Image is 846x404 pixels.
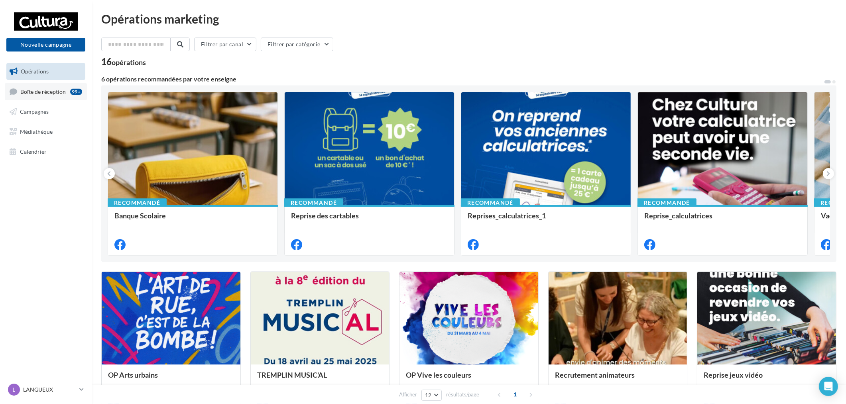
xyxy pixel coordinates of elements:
span: Reprises_calculatrices_1 [468,211,546,220]
span: Reprise_calculatrices [644,211,712,220]
button: Filtrer par catégorie [261,38,333,51]
a: Opérations [5,63,87,80]
span: Afficher [399,391,417,398]
a: Médiathèque [5,123,87,140]
a: Boîte de réception99+ [5,83,87,100]
span: Campagnes [20,108,49,115]
span: Reprise jeux vidéo [704,370,763,379]
div: Recommandé [108,198,167,207]
div: 99+ [70,89,82,95]
div: Open Intercom Messenger [819,377,838,396]
span: Reprise des cartables [291,211,359,220]
a: Calendrier [5,143,87,160]
p: LANGUEUX [23,386,76,394]
span: Calendrier [20,148,47,154]
div: Recommandé [284,198,343,207]
span: L [13,386,16,394]
span: Boîte de réception [20,88,66,95]
div: 16 [101,57,146,66]
button: 12 [421,390,442,401]
div: Recommandé [461,198,520,207]
span: 12 [425,392,432,398]
span: OP Vive les couleurs [406,370,471,379]
button: Filtrer par canal [194,38,256,51]
span: Banque Scolaire [114,211,166,220]
span: Opérations [21,68,49,75]
span: résultats/page [446,391,479,398]
span: OP Arts urbains [108,370,158,379]
div: Recommandé [637,198,696,207]
div: Opérations marketing [101,13,836,25]
div: 6 opérations recommandées par votre enseigne [101,76,824,82]
a: L LANGUEUX [6,382,85,397]
div: opérations [112,59,146,66]
span: Médiathèque [20,128,53,135]
button: Nouvelle campagne [6,38,85,51]
span: 1 [509,388,521,401]
span: TREMPLIN MUSIC'AL [257,370,327,379]
a: Campagnes [5,103,87,120]
span: Recrutement animateurs [555,370,635,379]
